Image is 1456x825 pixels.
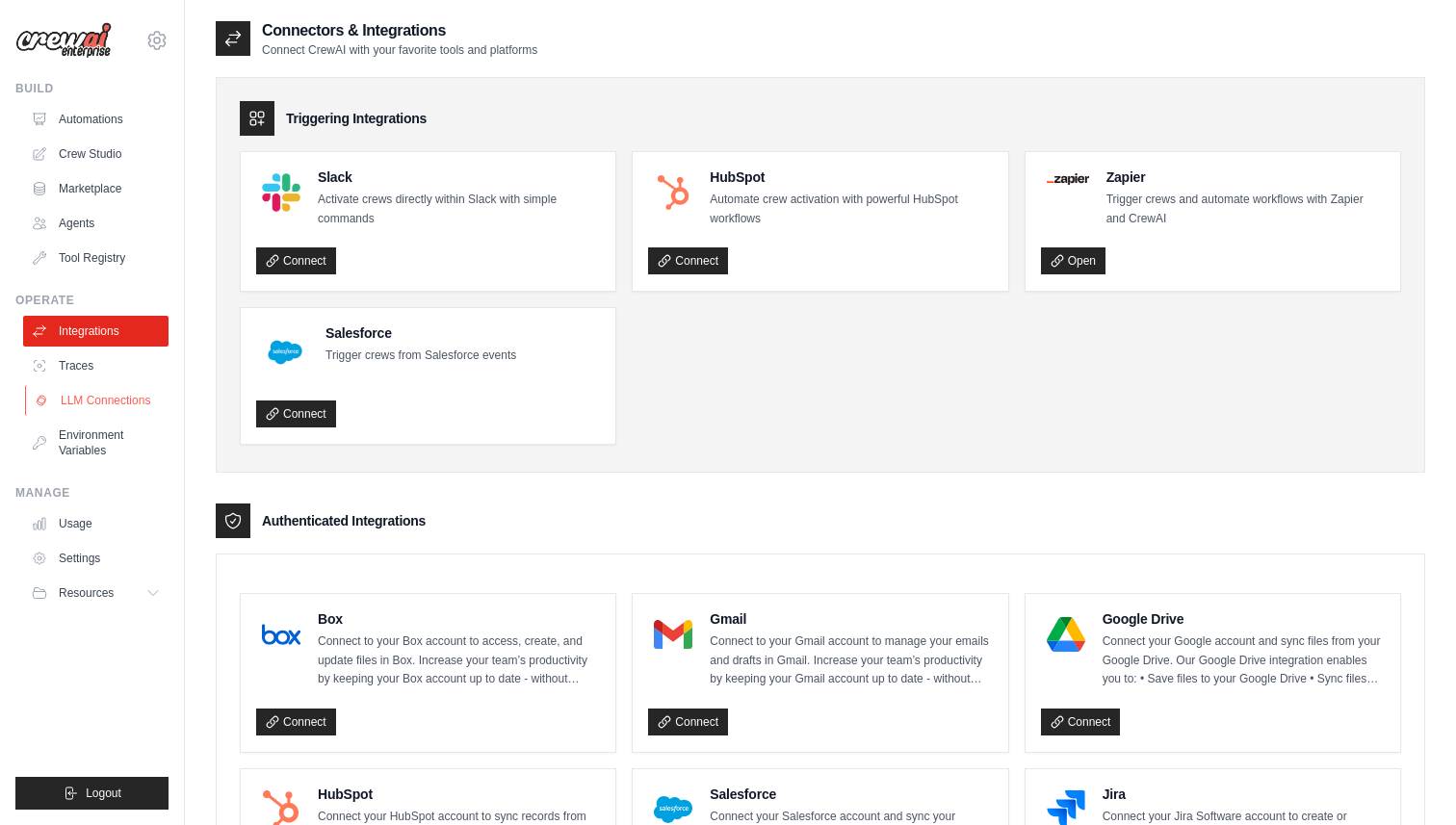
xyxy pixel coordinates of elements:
[25,385,170,416] a: LLM Connections
[262,511,426,530] h3: Authenticated Integrations
[262,615,300,654] img: Box Logo
[1103,785,1385,804] h4: Jira
[1106,191,1385,228] p: Trigger crews and automate workflows with Zapier and CrewAI
[1106,168,1385,187] h4: Zapier
[286,109,427,128] h3: Triggering Integrations
[325,347,516,366] p: Trigger crews from Salesforce events
[325,323,516,343] h4: Salesforce
[318,609,600,629] h4: Box
[710,191,992,228] p: Automate crew activation with powerful HubSpot workflows
[256,400,336,427] a: Connect
[1047,615,1085,654] img: Google Drive Logo
[23,420,169,466] a: Environment Variables
[15,777,169,810] button: Logout
[23,104,169,135] a: Automations
[654,615,692,654] img: Gmail Logo
[23,243,169,273] a: Tool Registry
[654,173,692,212] img: HubSpot Logo
[1047,173,1089,185] img: Zapier Logo
[59,585,114,601] span: Resources
[15,485,169,501] div: Manage
[710,609,992,629] h4: Gmail
[86,786,121,801] span: Logout
[1041,709,1121,735] a: Connect
[256,247,336,274] a: Connect
[318,191,600,228] p: Activate crews directly within Slack with simple commands
[1103,609,1385,629] h4: Google Drive
[23,578,169,608] button: Resources
[15,293,169,308] div: Operate
[23,139,169,169] a: Crew Studio
[262,173,300,212] img: Slack Logo
[710,632,992,689] p: Connect to your Gmail account to manage your emails and drafts in Gmail. Increase your team’s pro...
[1103,632,1385,689] p: Connect your Google account and sync files from your Google Drive. Our Google Drive integration e...
[256,709,336,735] a: Connect
[23,543,169,574] a: Settings
[262,329,308,375] img: Salesforce Logo
[648,247,728,274] a: Connect
[1041,247,1105,274] a: Open
[23,350,169,381] a: Traces
[318,632,600,689] p: Connect to your Box account to access, create, and update files in Box. Increase your team’s prod...
[318,168,600,187] h4: Slack
[15,22,112,59] img: Logo
[318,785,600,804] h4: HubSpot
[710,168,992,187] h4: HubSpot
[23,208,169,239] a: Agents
[648,709,728,735] a: Connect
[23,508,169,539] a: Usage
[23,316,169,347] a: Integrations
[15,81,169,96] div: Build
[23,173,169,204] a: Marketplace
[710,785,992,804] h4: Salesforce
[262,19,537,42] h2: Connectors & Integrations
[262,42,537,58] p: Connect CrewAI with your favorite tools and platforms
